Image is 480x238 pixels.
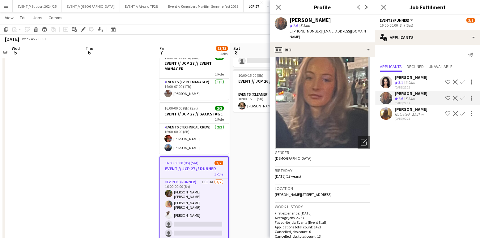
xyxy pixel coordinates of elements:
[380,64,402,69] span: Applicants
[233,78,303,84] h3: EVENT // JCP 26 // SNEIPVAKT
[38,37,46,41] div: CEST
[275,211,370,215] p: First experience: [DATE]
[275,215,370,220] p: Average jobs: 2.737
[380,23,475,28] div: 16:00-00:00 (8h) (Sat)
[20,37,36,41] span: Week 45
[275,168,370,173] h3: Birthday
[358,136,370,149] div: Open photos pop-in
[215,117,224,122] span: 1 Role
[429,64,452,69] span: Unavailable
[395,91,427,96] div: [PERSON_NAME]
[165,161,198,165] span: 16:00-00:00 (8h) (Sat)
[33,15,42,20] span: Jobs
[275,56,370,149] img: Crew avatar or photo
[275,225,370,229] p: Applications total count: 1493
[164,106,198,110] span: 16:00-00:00 (8h) (Sat)
[5,15,14,20] span: View
[275,174,301,179] span: [DATE] (17 years)
[299,23,311,28] span: 5.3km
[395,117,427,121] div: [DATE] 00:21
[395,75,427,80] div: [PERSON_NAME]
[466,18,475,23] span: 3/7
[215,72,224,76] span: 1 Role
[395,112,411,117] div: Not rated
[290,29,322,33] span: t. [PHONE_NUMBER]
[233,69,303,112] app-job-card: 10:00-15:00 (5h)1/1EVENT // JCP 26 // SNEIPVAKT1 RoleEvents (Cleaner)1/110:00-15:00 (5h)[PERSON_N...
[375,30,480,45] div: Applicants
[275,192,332,197] span: [PERSON_NAME][STREET_ADDRESS]
[398,80,403,85] span: 3.1
[11,49,20,56] span: 5
[411,112,425,117] div: 21.1km
[293,23,298,28] span: 2.6
[12,45,20,51] span: Wed
[216,51,228,56] div: 11 Jobs
[85,49,93,56] span: 6
[216,46,228,51] span: 13/53
[375,3,480,11] h3: Job Fulfilment
[290,17,331,23] div: [PERSON_NAME]
[407,64,424,69] span: Declined
[380,18,414,23] button: Events (Runner)
[395,85,427,89] div: [DATE] 22:22
[62,0,120,12] button: EVENT // [GEOGRAPHIC_DATA]
[275,204,370,210] h3: Work history
[395,106,427,112] div: [PERSON_NAME]
[2,14,16,22] a: View
[49,15,62,20] span: Comms
[233,45,240,51] span: Sat
[270,3,375,11] h3: Profile
[159,124,229,154] app-card-role: Events (Technical Crew)2/216:00-00:00 (8h)[PERSON_NAME][PERSON_NAME]
[380,18,409,23] span: Events (Runner)
[159,111,229,117] h3: EVENT // JCP 27 // BACKSTAGE
[120,0,163,12] button: EVENT // Atea // TP2B
[86,45,93,51] span: Thu
[159,45,164,51] span: Fri
[233,91,303,112] app-card-role: Events (Cleaner)1/110:00-15:00 (5h)[PERSON_NAME] Mo
[31,14,45,22] a: Jobs
[159,49,164,56] span: 7
[163,0,244,12] button: Event // Kongsberg Maritim Sommerfest 2025
[395,101,427,105] div: [DATE] 22:27
[5,36,19,42] div: [DATE]
[215,106,224,110] span: 2/2
[244,0,264,12] button: JCP 27
[238,73,263,78] span: 10:00-15:00 (5h)
[270,42,375,57] div: Bio
[160,166,228,171] h3: EVENT // JCP 27 // RUNNER
[215,161,223,165] span: 3/7
[159,79,229,100] app-card-role: Events (Event Manager)1/114:00-07:00 (17h)[PERSON_NAME]
[275,229,370,234] p: Cancelled jobs count: 0
[214,172,223,176] span: 1 Role
[275,150,370,155] h3: Gender
[159,102,229,154] app-job-card: 16:00-00:00 (8h) (Sat)2/2EVENT // JCP 27 // BACKSTAGE1 RoleEvents (Technical Crew)2/216:00-00:00 ...
[275,220,370,225] p: Favourite job: Events (Event Staff)
[404,80,416,85] div: 3.9km
[159,60,229,71] h3: EVENT // JCP 27 // EVENT MANAGER
[404,96,416,102] div: 5.3km
[20,15,27,20] span: Edit
[13,0,62,12] button: EVENT // Support 2024/25
[398,96,403,101] span: 2.6
[46,14,65,22] a: Comms
[275,186,370,191] h3: Location
[275,156,312,161] span: [DEMOGRAPHIC_DATA]
[159,51,229,100] app-job-card: 14:00-07:00 (17h) (Sat)1/1EVENT // JCP 27 // EVENT MANAGER1 RoleEvents (Event Manager)1/114:00-07...
[17,14,29,22] a: Edit
[232,49,240,56] span: 8
[290,29,368,39] span: | [EMAIL_ADDRESS][DOMAIN_NAME]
